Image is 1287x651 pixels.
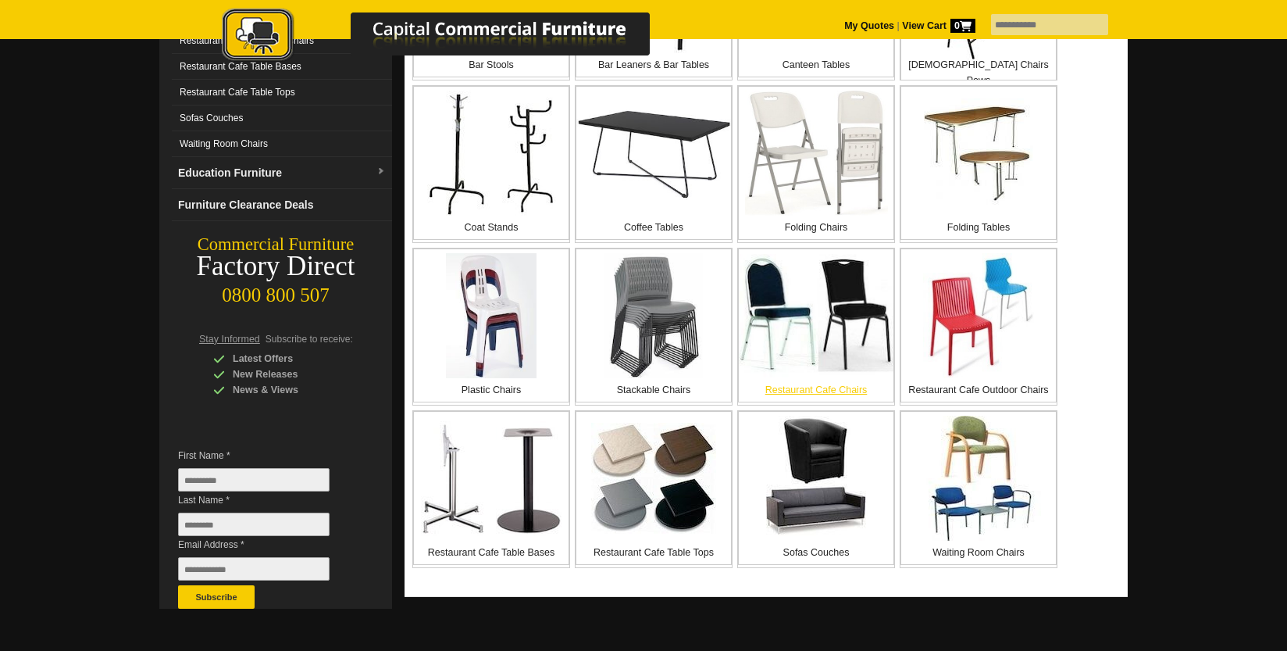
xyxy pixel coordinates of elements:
div: News & Views [213,382,362,398]
a: Restaurant Cafe Table Bases [172,54,392,80]
a: My Quotes [844,20,894,31]
img: dropdown [376,167,386,177]
a: Stackable Chairs Stackable Chairs [575,248,733,406]
a: Restaurant Cafe Table Tops [172,80,392,106]
img: Restaurant Cafe Table Bases [421,421,562,536]
span: Email Address * [178,537,353,553]
img: Folding Tables [924,98,1033,208]
a: Restaurant Cafe Outdoor Chairs [172,28,392,54]
p: Restaurant Cafe Outdoor Chairs [901,382,1056,398]
div: New Releases [213,367,362,382]
a: Furniture Clearance Deals [172,189,392,221]
p: Restaurant Cafe Table Tops [576,545,731,560]
img: Sofas Couches [754,416,879,541]
img: Restaurant Cafe Outdoor Chairs [923,253,1034,378]
a: Plastic Chairs Plastic Chairs [412,248,570,406]
a: Restaurant Cafe Table Bases Restaurant Cafe Table Bases [412,410,570,568]
div: Latest Offers [213,351,362,367]
p: Sofas Couches [739,545,893,560]
a: View Cart0 [900,20,975,31]
p: Waiting Room Chairs [901,545,1056,560]
p: Canteen Tables [739,57,893,73]
div: Commercial Furniture [159,234,392,256]
a: Restaurant Cafe Table Tops Restaurant Cafe Table Tops [575,410,733,568]
a: Restaurant Cafe Chairs Restaurant Cafe Chairs [737,248,895,406]
a: Waiting Room Chairs [172,131,392,157]
a: Capital Commercial Furniture Logo [179,8,725,70]
img: Folding Chairs [745,91,888,216]
span: First Name * [178,448,353,463]
div: Factory Direct [159,256,392,277]
p: Restaurant Cafe Chairs [739,382,893,398]
img: Capital Commercial Furniture Logo [179,8,725,65]
input: Last Name * [178,513,330,536]
p: Coat Stands [414,220,569,235]
img: Coat Stands [427,91,556,216]
img: Restaurant Cafe Table Tops [591,423,716,534]
a: Waiting Room Chairs Waiting Room Chairs [900,410,1057,568]
p: Coffee Tables [576,220,731,235]
span: Last Name * [178,492,353,508]
p: Stackable Chairs [576,382,731,398]
a: Sofas Couches Sofas Couches [737,410,895,568]
p: Folding Tables [901,220,1056,235]
p: [DEMOGRAPHIC_DATA] Chairs Pews [901,57,1056,88]
input: Email Address * [178,557,330,581]
span: 0 [950,19,975,33]
img: Restaurant Cafe Chairs [739,254,893,377]
a: Education Furnituredropdown [172,157,392,189]
strong: View Cart [902,20,975,31]
img: Waiting Room Chairs [916,416,1041,541]
img: Coffee Tables [576,106,731,200]
input: First Name * [178,468,330,492]
img: Stackable Chairs [604,253,703,378]
a: Restaurant Cafe Outdoor Chairs Restaurant Cafe Outdoor Chairs [900,248,1057,406]
button: Subscribe [178,585,255,609]
a: Coffee Tables Coffee Tables [575,85,733,243]
a: Coat Stands Coat Stands [412,85,570,243]
span: Subscribe to receive: [266,334,353,345]
span: Stay Informed [199,334,260,345]
a: Folding Tables Folding Tables [900,85,1057,243]
p: Restaurant Cafe Table Bases [414,545,569,560]
p: Plastic Chairs [414,382,569,398]
p: Folding Chairs [739,220,893,235]
a: Folding Chairs Folding Chairs [737,85,895,243]
div: 0800 800 507 [159,277,392,306]
a: Sofas Couches [172,106,392,131]
img: Plastic Chairs [446,253,537,378]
